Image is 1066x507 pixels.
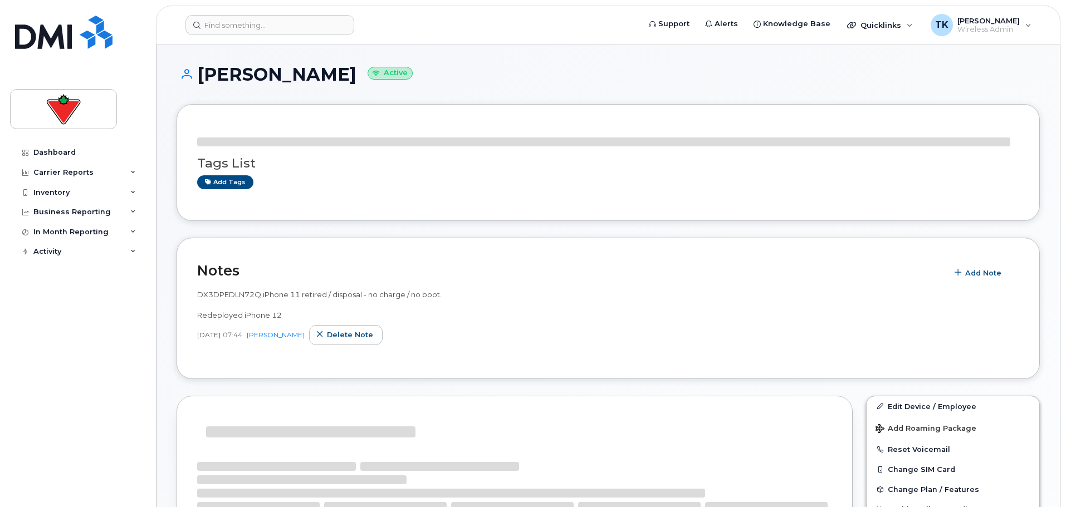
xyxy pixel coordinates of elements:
[947,263,1011,283] button: Add Note
[867,479,1039,499] button: Change Plan / Features
[327,329,373,340] span: Delete note
[197,156,1019,170] h3: Tags List
[888,485,979,494] span: Change Plan / Features
[867,416,1039,439] button: Add Roaming Package
[867,396,1039,416] a: Edit Device / Employee
[177,65,1040,84] h1: [PERSON_NAME]
[223,330,242,339] span: 07:44
[197,290,442,319] span: DX3DPEDLN72Q iPhone 11 retired / disposal - no charge / no boot. Redeployed iPhone 12
[876,424,976,435] span: Add Roaming Package
[368,67,413,80] small: Active
[197,330,221,339] span: [DATE]
[965,268,1001,278] span: Add Note
[867,439,1039,459] button: Reset Voicemail
[247,331,305,339] a: [PERSON_NAME]
[197,175,253,189] a: Add tags
[197,262,942,279] h2: Notes
[867,459,1039,479] button: Change SIM Card
[309,325,383,345] button: Delete note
